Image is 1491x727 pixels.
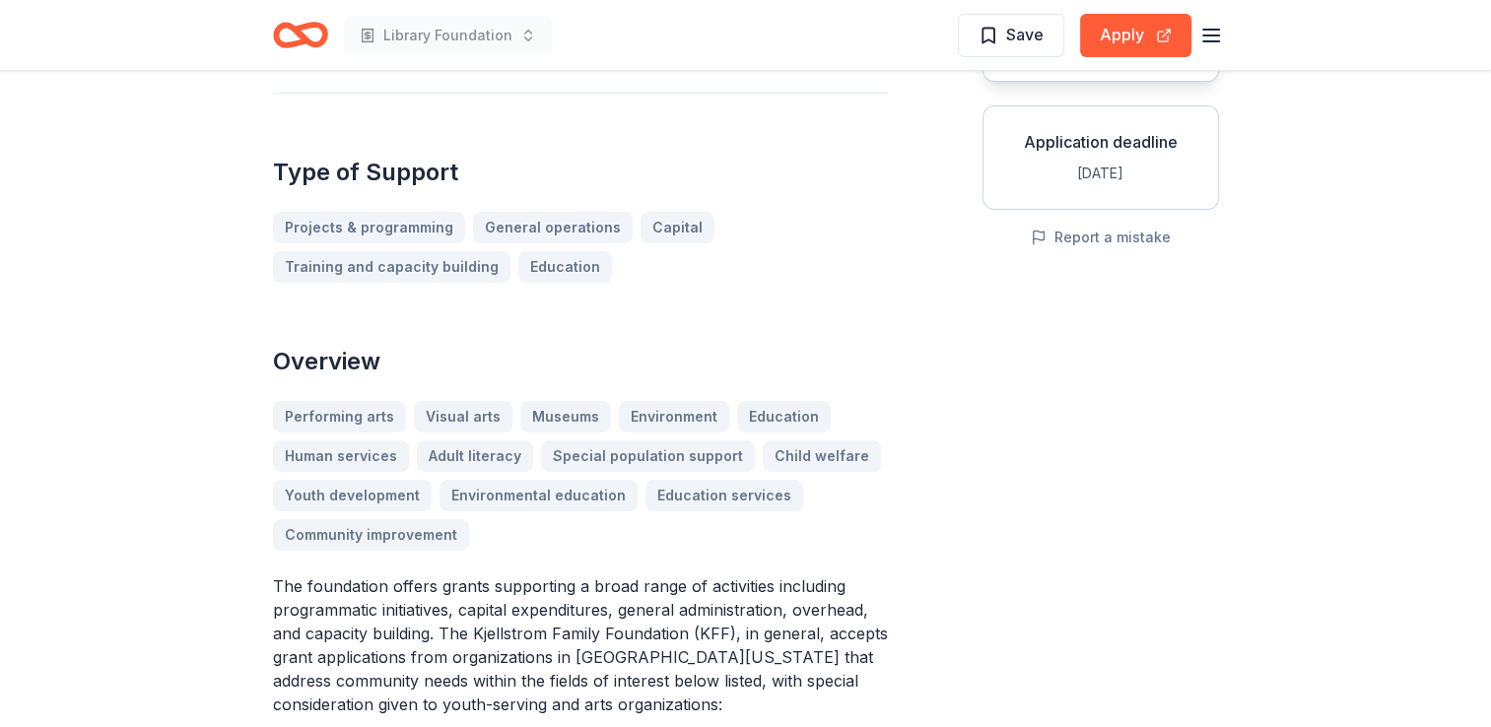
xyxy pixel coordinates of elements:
a: Capital [641,212,714,243]
span: Save [1006,22,1044,47]
span: Library Foundation [383,24,512,47]
button: Save [958,14,1064,57]
h2: Type of Support [273,157,888,188]
a: Training and capacity building [273,251,510,283]
a: Home [273,12,328,58]
button: Library Foundation [344,16,552,55]
button: Apply [1080,14,1191,57]
a: General operations [473,212,633,243]
a: Education [518,251,612,283]
button: Report a mistake [1031,226,1171,249]
h2: Overview [273,346,888,377]
div: [DATE] [999,162,1202,185]
div: Application deadline [999,130,1202,154]
p: The foundation offers grants supporting a broad range of activities including programmatic initia... [273,574,888,716]
a: Projects & programming [273,212,465,243]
